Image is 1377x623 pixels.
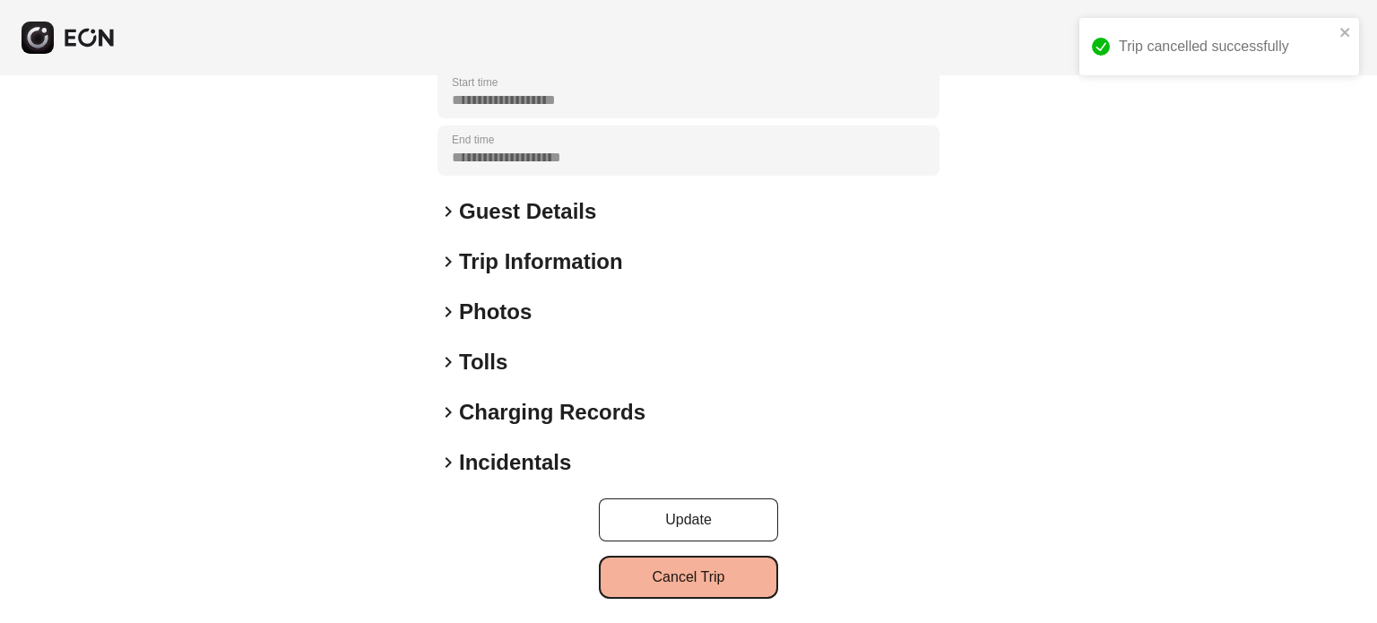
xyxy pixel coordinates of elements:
span: keyboard_arrow_right [437,402,459,423]
h2: Photos [459,298,532,326]
h2: Incidentals [459,448,571,477]
span: keyboard_arrow_right [437,351,459,373]
h2: Guest Details [459,197,596,226]
h2: Tolls [459,348,507,376]
button: Cancel Trip [599,556,778,599]
span: keyboard_arrow_right [437,201,459,222]
span: keyboard_arrow_right [437,251,459,273]
h2: Charging Records [459,398,645,427]
div: Trip cancelled successfully [1119,36,1334,57]
span: keyboard_arrow_right [437,452,459,473]
button: close [1339,25,1352,39]
span: keyboard_arrow_right [437,301,459,323]
button: Update [599,498,778,541]
h2: Trip Information [459,247,623,276]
